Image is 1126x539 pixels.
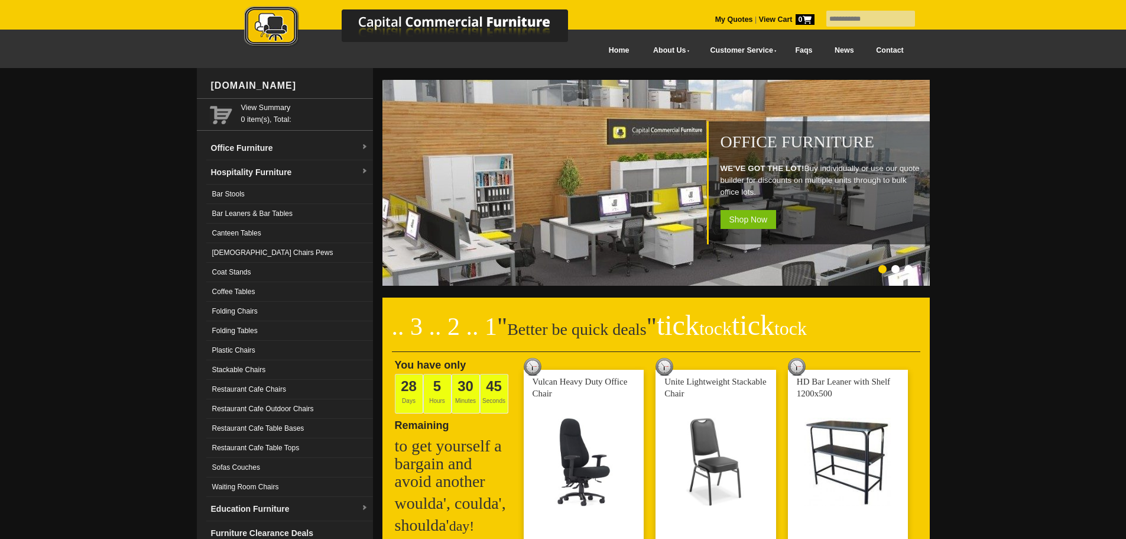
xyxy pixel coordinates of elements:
[206,399,373,419] a: Restaurant Cafe Outdoor Chairs
[878,265,887,273] li: Page dot 1
[784,37,824,64] a: Faqs
[452,374,480,414] span: Minutes
[206,263,373,282] a: Coat Stands
[361,144,368,151] img: dropdown
[206,185,373,204] a: Bar Stools
[656,358,673,376] img: tick tock deal clock
[788,358,806,376] img: tick tock deal clock
[206,243,373,263] a: [DEMOGRAPHIC_DATA] Chairs Pews
[206,477,373,497] a: Waiting Room Chairs
[697,37,784,64] a: Customer Service
[241,102,368,124] span: 0 item(s), Total:
[212,6,625,53] a: Capital Commercial Furniture Logo
[401,378,417,394] span: 28
[823,37,865,64] a: News
[361,168,368,175] img: dropdown
[721,164,804,173] strong: WE'VE GOT THE LOT!
[904,265,913,273] li: Page dot 3
[206,204,373,224] a: Bar Leaners & Bar Tables
[715,15,753,24] a: My Quotes
[206,458,373,477] a: Sofas Couches
[206,302,373,321] a: Folding Chairs
[395,437,513,490] h2: to get yourself a bargain and avoid another
[206,360,373,380] a: Stackable Chairs
[759,15,815,24] strong: View Cart
[423,374,452,414] span: Hours
[449,518,475,534] span: day!
[757,15,814,24] a: View Cart0
[524,358,541,376] img: tick tock deal clock
[206,68,373,104] div: [DOMAIN_NAME]
[774,318,807,339] span: tock
[865,37,914,64] a: Contact
[480,374,508,414] span: Seconds
[699,318,732,339] span: tock
[212,6,625,49] img: Capital Commercial Furniture Logo
[382,80,932,286] img: Office Furniture
[395,415,449,431] span: Remaining
[395,517,513,535] h2: shoulda'
[206,160,373,185] a: Hospitality Furnituredropdown
[392,317,920,352] h2: Better be quick deals
[433,378,441,394] span: 5
[640,37,697,64] a: About Us
[657,309,807,341] span: tick tick
[721,133,924,151] h1: Office Furniture
[497,313,507,340] span: "
[361,505,368,512] img: dropdown
[395,359,466,371] span: You have only
[457,378,473,394] span: 30
[206,224,373,243] a: Canteen Tables
[206,380,373,399] a: Restaurant Cafe Chairs
[241,102,368,114] a: View Summary
[206,341,373,360] a: Plastic Chairs
[891,265,900,273] li: Page dot 2
[647,313,807,340] span: "
[395,374,423,414] span: Days
[206,136,373,160] a: Office Furnituredropdown
[796,14,815,25] span: 0
[206,438,373,458] a: Restaurant Cafe Table Tops
[392,313,498,340] span: .. 3 .. 2 .. 1
[721,210,777,229] span: Shop Now
[206,497,373,521] a: Education Furnituredropdown
[382,279,932,288] a: Office Furniture WE'VE GOT THE LOT!Buy individually or use our quote builder for discounts on mul...
[721,163,924,198] p: Buy individually or use our quote builder for discounts on multiple units through to bulk office ...
[206,419,373,438] a: Restaurant Cafe Table Bases
[206,321,373,341] a: Folding Tables
[486,378,502,394] span: 45
[206,282,373,302] a: Coffee Tables
[395,495,513,512] h2: woulda', coulda',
